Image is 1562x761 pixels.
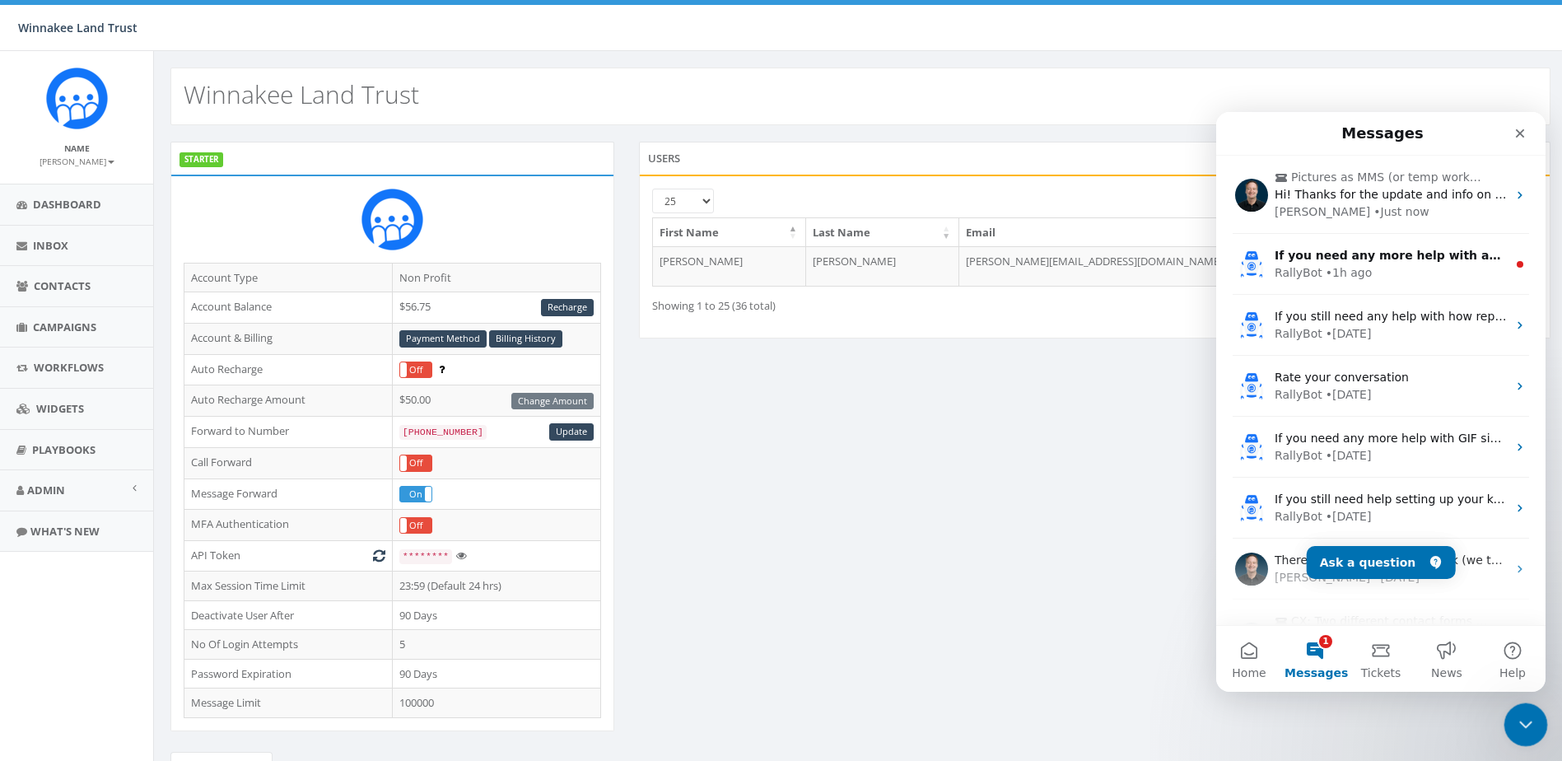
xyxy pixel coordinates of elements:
span: Messages [68,555,132,567]
div: • [DATE] [110,213,156,231]
td: Auto Recharge [184,354,393,385]
span: Campaigns [33,320,96,334]
div: • Just now [157,91,212,109]
span: If you need any more help with GIF sizes or anything else, I'm here for you! Would you like to sh... [58,320,1073,333]
td: $50.00 [392,385,600,417]
td: Message Limit [184,689,393,718]
span: Winnakee Land Trust [18,20,138,35]
button: Tickets [132,514,198,580]
span: Dashboard [33,197,101,212]
td: [PERSON_NAME] [806,246,959,286]
div: RallyBot [58,335,106,352]
h2: Winnakee Land Trust [184,81,419,108]
div: OnOff [399,362,432,379]
span: Enable to prevent campaign failure. [439,362,445,376]
td: MFA Authentication [184,510,393,541]
img: Profile image for RallyBot [19,197,52,230]
td: 90 Days [392,600,600,630]
label: On [400,487,431,502]
i: Generate New Token [373,550,385,561]
span: Tickets [145,555,185,567]
td: Auto Recharge Amount [184,385,393,417]
td: Account Balance [184,292,393,324]
button: Help [263,514,329,580]
span: Widgets [36,401,84,416]
span: If you still need any help with how replies work in your text campaigns, I'm happy to assist! Wou... [58,198,1187,211]
span: If you still need help setting up your keyword workflow or message sequences, I'm here to assist ... [58,380,1252,394]
img: Profile image for RallyBot [19,258,52,291]
a: Recharge [541,299,594,316]
th: First Name: activate to sort column descending [653,218,806,247]
label: Off [400,455,431,471]
button: News [198,514,263,580]
a: Payment Method [399,330,487,348]
div: RallyBot [58,213,106,231]
small: Name [64,142,90,154]
span: Rate your conversation [58,259,193,272]
div: OnOff [399,455,432,472]
span: Inbox [33,238,68,253]
td: API Token [184,541,393,572]
div: OnOff [399,486,432,503]
div: OnOff [399,517,432,535]
span: Playbooks [32,442,96,457]
td: [PERSON_NAME] [653,246,806,286]
td: 23:59 (Default 24 hrs) [392,571,600,600]
td: Non Profit [392,263,600,292]
button: Ask a question [91,434,240,467]
label: Off [400,362,431,378]
span: Home [16,555,49,567]
td: Deactivate User After [184,600,393,630]
td: Max Session Time Limit [184,571,393,600]
div: • [DATE] [110,396,156,413]
div: • [DATE] [110,335,156,352]
iframe: Intercom live chat [1504,703,1548,747]
td: 5 [392,630,600,660]
div: Users [639,142,1550,175]
img: Profile image for RallyBot [19,380,52,413]
td: Call Forward [184,447,393,479]
td: Forward to Number [184,417,393,448]
span: What's New [30,524,100,539]
label: STARTER [180,152,223,167]
img: Rally_Corp_Icon.png [361,189,423,250]
span: Workflows [34,360,104,375]
td: Account & Billing [184,323,393,354]
div: RallyBot [58,396,106,413]
span: Admin [27,483,65,497]
span: Contacts [34,278,91,293]
span: News [215,555,246,567]
button: Messages [66,514,132,580]
td: 100000 [392,689,600,718]
img: Profile image for RallyBot [19,136,52,169]
div: • [DATE] [110,274,156,292]
div: RallyBot [58,274,106,292]
td: [PERSON_NAME][EMAIL_ADDRESS][DOMAIN_NAME] [959,246,1387,286]
a: Billing History [489,330,562,348]
img: Profile image for RallyBot [19,319,52,352]
div: [PERSON_NAME] [58,457,154,474]
span: CX: Two different contact forms on [DOMAIN_NAME] with the same workflow? [75,501,272,518]
td: Message Forward [184,479,393,510]
a: [PERSON_NAME] [40,153,114,168]
iframe: Intercom live chat [1216,112,1546,692]
a: Update [549,423,594,441]
code: [PHONE_NUMBER] [399,425,487,440]
small: [PERSON_NAME] [40,156,114,167]
div: RallyBot [58,152,106,170]
th: Email: activate to sort column ascending [959,218,1387,247]
div: • 1h ago [110,152,156,170]
img: Rally_Corp_Icon.png [46,68,108,129]
div: [PERSON_NAME] [58,91,154,109]
span: Help [283,555,310,567]
img: Profile image for James [19,511,52,544]
label: Off [400,518,431,534]
img: Profile image for James [19,441,52,474]
td: Password Expiration [184,659,393,689]
td: No Of Login Attempts [184,630,393,660]
td: Account Type [184,263,393,292]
